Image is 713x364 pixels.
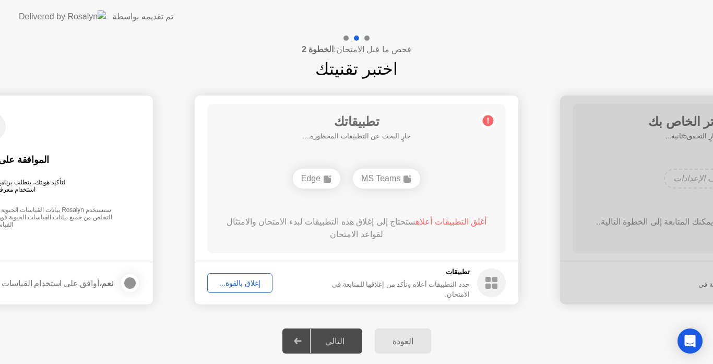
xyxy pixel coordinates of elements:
div: Edge [293,169,340,189]
div: MS Teams [353,169,420,189]
h1: اختبر تقنيتك [315,56,398,81]
button: العودة [375,328,431,354]
h1: تطبيقاتك [302,112,411,131]
div: حدد التطبيقات أعلاه وتأكد من إغلاقها للمتابعة في الامتحان. [312,279,470,299]
b: الخطوة 2 [302,45,334,54]
div: تم تقديمه بواسطة [112,10,173,23]
h5: تطبيقات [312,267,470,277]
div: ستحتاج إلى إغلاق هذه التطبيقات لبدء الامتحان والامتثال لقواعد الامتحان [222,216,491,241]
strong: نعم، [99,279,113,288]
div: التالي [311,336,359,346]
div: العودة [378,336,428,346]
img: Delivered by Rosalyn [19,10,106,22]
span: أغلق التطبيقات أعلاه [415,217,486,226]
button: التالي [282,328,362,354]
div: Open Intercom Messenger [678,328,703,354]
h4: فحص ما قبل الامتحان: [302,43,411,56]
div: إغلاق بالقوة... [211,279,269,287]
button: إغلاق بالقوة... [207,273,272,293]
h5: جارٍ البحث عن التطبيقات المحظورة.... [302,131,411,142]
